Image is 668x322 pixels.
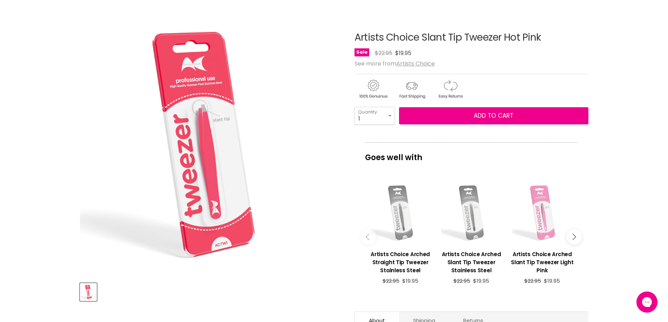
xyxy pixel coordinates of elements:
[439,245,503,278] a: View product:Artists Choice Arched Slant Tip Tweezer Stainless Steel
[20,11,34,17] div: v 4.0.25
[19,41,25,46] img: tab_domain_overview_orange.svg
[473,277,489,285] span: $19.95
[81,284,96,300] img: Artists Choice Slant Tip Tweezer Hot Pink
[383,277,399,285] span: $22.95
[80,14,325,276] img: tw1_1800x1800.jpg
[369,245,432,278] a: View product:Artists Choice Arched Straight Tip Tweezer Stainless Steel
[399,107,588,125] button: Add to cart
[11,11,17,17] img: logo_orange.svg
[355,78,392,100] img: genuine.gif
[375,49,392,57] span: $22.95
[395,49,411,57] span: $19.95
[80,15,342,276] div: Artists Choice Slant Tip Tweezer Hot Pink image. Click or Scroll to Zoom.
[432,78,469,100] img: returns.gif
[79,281,343,301] div: Product thumbnails
[510,250,574,274] h3: Artists Choice Arched Slant Tip Tweezer Light Pink
[11,18,17,24] img: website_grey.svg
[27,41,63,46] div: Domain Overview
[80,283,97,301] button: Artists Choice Slant Tip Tweezer Hot Pink
[453,277,470,285] span: $22.95
[369,250,432,274] h3: Artists Choice Arched Straight Tip Tweezer Stainless Steel
[402,277,418,285] span: $19.95
[633,289,661,315] iframe: Gorgias live chat messenger
[355,32,588,43] h1: Artists Choice Slant Tip Tweezer Hot Pink
[70,41,75,46] img: tab_keywords_by_traffic_grey.svg
[396,60,435,68] a: Artists Choice
[355,48,369,56] span: Sale
[77,41,118,46] div: Keywords by Traffic
[365,142,578,165] p: Goes well with
[355,60,435,68] span: See more from
[524,277,541,285] span: $22.95
[439,250,503,274] h3: Artists Choice Arched Slant Tip Tweezer Stainless Steel
[393,78,430,100] img: shipping.gif
[18,18,77,24] div: Domain: [DOMAIN_NAME]
[544,277,560,285] span: $19.95
[510,245,574,278] a: View product:Artists Choice Arched Slant Tip Tweezer Light Pink
[474,111,513,120] span: Add to cart
[355,107,395,124] select: Quantity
